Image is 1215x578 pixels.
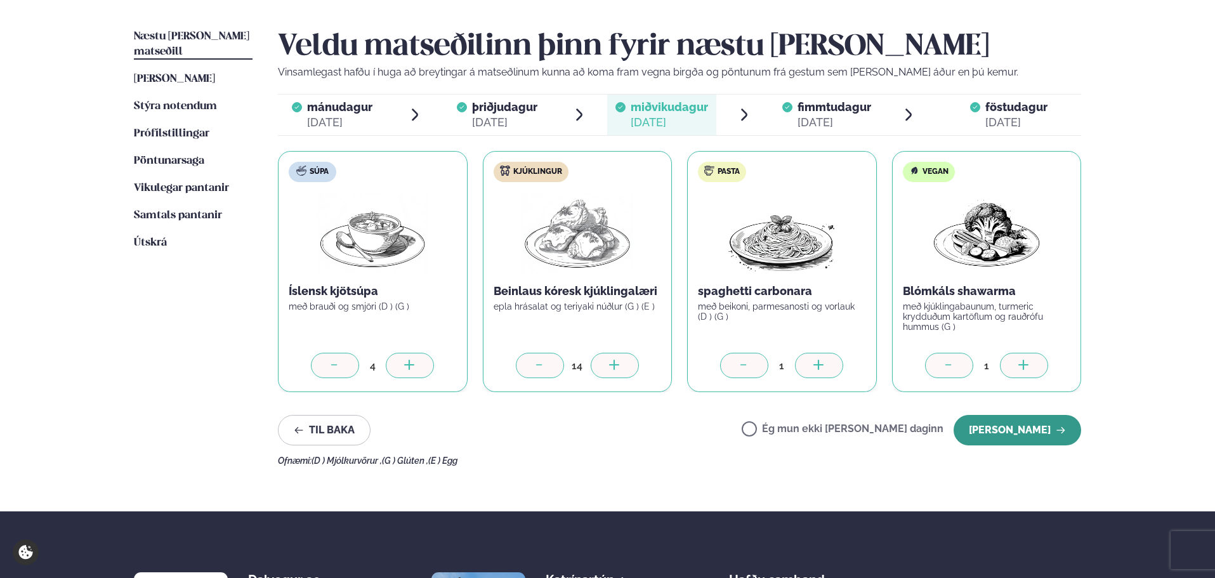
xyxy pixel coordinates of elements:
span: Prófílstillingar [134,128,209,139]
img: Chicken-thighs.png [522,192,633,273]
span: Pöntunarsaga [134,155,204,166]
div: 1 [768,358,795,373]
span: föstudagur [985,100,1048,114]
p: Íslensk kjötsúpa [289,284,457,299]
p: með beikoni, parmesanosti og vorlauk (D ) (G ) [698,301,866,322]
img: soup.svg [296,166,306,176]
span: Vikulegar pantanir [134,183,229,194]
a: Samtals pantanir [134,208,222,223]
a: Cookie settings [13,539,39,565]
h2: Veldu matseðilinn þinn fyrir næstu [PERSON_NAME] [278,29,1081,65]
span: (E ) Egg [428,456,457,466]
span: Vegan [923,167,949,177]
span: mánudagur [307,100,372,114]
span: þriðjudagur [472,100,537,114]
span: Súpa [310,167,329,177]
p: epla hrásalat og teriyaki núðlur (G ) (E ) [494,301,662,312]
span: Samtals pantanir [134,210,222,221]
span: fimmtudagur [798,100,871,114]
div: Ofnæmi: [278,456,1081,466]
img: Soup.png [317,192,428,273]
span: miðvikudagur [631,100,708,114]
div: [DATE] [985,115,1048,130]
div: 1 [973,358,1000,373]
img: chicken.svg [500,166,510,176]
a: [PERSON_NAME] [134,72,215,87]
p: spaghetti carbonara [698,284,866,299]
p: með kjúklingabaunum, turmeric krydduðum kartöflum og rauðrófu hummus (G ) [903,301,1071,332]
div: [DATE] [798,115,871,130]
div: [DATE] [631,115,708,130]
span: [PERSON_NAME] [134,74,215,84]
img: pasta.svg [704,166,714,176]
a: Pöntunarsaga [134,154,204,169]
a: Stýra notendum [134,99,217,114]
p: með brauði og smjöri (D ) (G ) [289,301,457,312]
span: Pasta [718,167,740,177]
a: Vikulegar pantanir [134,181,229,196]
img: Vegan.svg [909,166,919,176]
button: [PERSON_NAME] [954,415,1081,445]
a: Útskrá [134,235,167,251]
span: Næstu [PERSON_NAME] matseðill [134,31,249,57]
div: 14 [564,358,591,373]
div: [DATE] [307,115,372,130]
p: Beinlaus kóresk kjúklingalæri [494,284,662,299]
img: Spagetti.png [726,192,837,273]
a: Prófílstillingar [134,126,209,141]
span: Útskrá [134,237,167,248]
p: Vinsamlegast hafðu í huga að breytingar á matseðlinum kunna að koma fram vegna birgða og pöntunum... [278,65,1081,80]
span: (D ) Mjólkurvörur , [312,456,382,466]
div: 4 [359,358,386,373]
img: Vegan.png [931,192,1042,273]
span: Kjúklingur [513,167,562,177]
span: Stýra notendum [134,101,217,112]
p: Blómkáls shawarma [903,284,1071,299]
a: Næstu [PERSON_NAME] matseðill [134,29,253,60]
span: (G ) Glúten , [382,456,428,466]
div: [DATE] [472,115,537,130]
button: Til baka [278,415,371,445]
